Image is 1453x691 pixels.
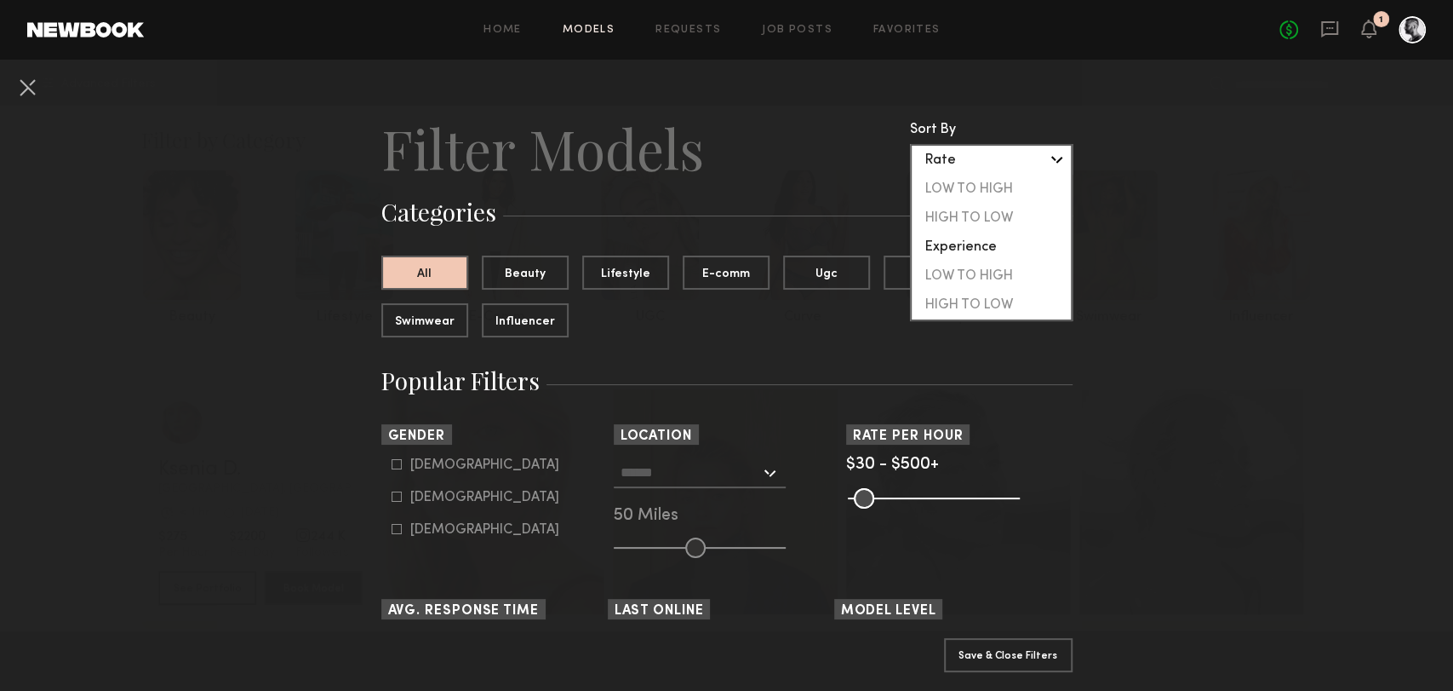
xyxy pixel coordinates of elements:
button: Curve [884,256,970,290]
span: Location [621,430,692,443]
common-close-button: Cancel [14,73,41,104]
button: Lifestyle [582,256,669,290]
div: Rate [912,146,1071,175]
h2: Filter Models [381,114,704,182]
h3: Popular Filters [381,365,1073,397]
button: Influencer [482,303,569,337]
button: E-comm [683,256,769,290]
h3: Categories [381,196,1073,228]
button: Save & Close Filters [944,638,1073,672]
button: Swimwear [381,303,468,337]
span: $30 - $500+ [846,457,939,473]
span: Last Online [615,605,704,618]
span: Rate per Hour [853,430,964,443]
a: Models [563,25,615,36]
div: Experience [912,233,1071,262]
button: Beauty [482,256,569,290]
span: Avg. Response Time [388,605,539,618]
div: HIGH TO LOW [912,291,1071,320]
button: All [381,256,468,290]
div: [DEMOGRAPHIC_DATA] [410,492,559,503]
button: Cancel [14,73,41,101]
a: Home [483,25,522,36]
a: Job Posts [762,25,832,36]
button: Ugc [783,256,870,290]
div: LOW TO HIGH [912,262,1071,291]
div: 50 Miles [614,509,840,524]
div: [DEMOGRAPHIC_DATA] [410,525,559,535]
div: HIGH TO LOW [912,204,1071,233]
div: LOW TO HIGH [912,175,1071,204]
span: Gender [388,430,445,443]
a: Requests [655,25,721,36]
div: Sort By [910,123,1073,137]
span: Model Level [841,605,936,618]
div: [DEMOGRAPHIC_DATA] [410,460,559,470]
div: 1 [1379,15,1383,25]
a: Favorites [873,25,941,36]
